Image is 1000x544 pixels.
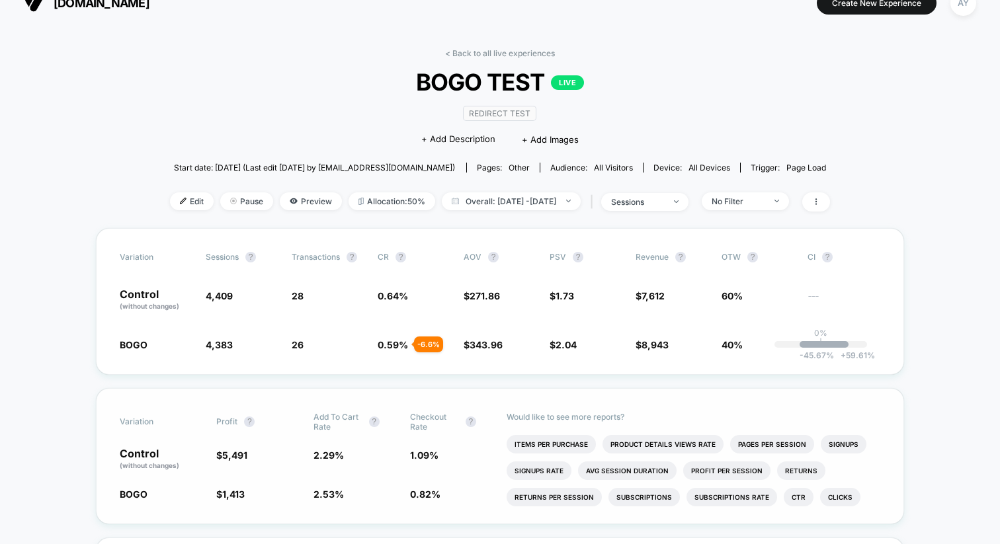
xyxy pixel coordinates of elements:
span: $ [464,339,503,350]
li: Avg Session Duration [578,461,677,480]
span: PSV [550,252,566,262]
button: ? [245,252,256,262]
img: end [674,200,679,203]
span: $ [550,290,574,301]
span: Add To Cart Rate [313,412,362,432]
div: - 6.6 % [414,336,443,352]
span: -45.67 % [800,350,834,360]
p: Control [120,448,203,471]
span: AOV [464,252,481,262]
span: $ [216,488,245,500]
span: + Add Description [421,133,495,146]
button: ? [244,416,255,427]
span: 2.53 % [313,488,344,500]
span: 0.82 % [410,488,440,500]
span: 1,413 [222,488,245,500]
span: 4,409 [206,290,233,301]
span: --- [808,292,880,311]
p: | [819,338,822,348]
li: Product Details Views Rate [603,435,724,453]
span: | [587,192,601,212]
p: Would like to see more reports? [507,412,880,422]
span: 2.29 % [313,449,344,461]
span: 28 [292,290,304,301]
button: ? [488,252,499,262]
span: 8,943 [642,339,669,350]
span: 0.64 % [378,290,408,301]
button: ? [573,252,583,262]
span: All Visitors [594,163,633,173]
li: Profit Per Session [683,461,771,480]
li: Subscriptions Rate [687,488,777,506]
button: ? [347,252,357,262]
span: 1.09 % [410,449,438,461]
span: 4,383 [206,339,233,350]
span: 1.73 [556,290,574,301]
span: 271.86 [470,290,500,301]
span: Redirect Test [463,106,536,121]
span: Variation [120,252,192,262]
img: edit [180,198,187,204]
span: (without changes) [120,461,179,469]
button: ? [747,252,758,262]
span: Preview [280,192,342,210]
span: 26 [292,339,304,350]
span: Checkout Rate [410,412,459,432]
span: 40% [722,339,743,350]
span: Start date: [DATE] (Last edit [DATE] by [EMAIL_ADDRESS][DOMAIN_NAME]) [174,163,455,173]
li: Returns [777,461,825,480]
li: Returns Per Session [507,488,602,506]
span: Allocation: 50% [349,192,435,210]
span: OTW [722,252,794,262]
span: Revenue [636,252,669,262]
button: ? [822,252,833,262]
p: 0% [814,328,827,338]
span: 7,612 [642,290,665,301]
span: CR [378,252,389,262]
div: Pages: [477,163,530,173]
span: Edit [170,192,214,210]
p: Control [120,289,192,311]
img: rebalance [358,198,364,205]
li: Clicks [820,488,860,506]
li: Items Per Purchase [507,435,596,453]
button: ? [369,416,380,427]
span: Device: [643,163,740,173]
span: $ [636,290,665,301]
span: $ [464,290,500,301]
span: 5,491 [222,449,247,461]
a: < Back to all live experiences [445,48,555,58]
img: calendar [452,198,459,204]
li: Subscriptions [608,488,680,506]
button: ? [396,252,406,262]
button: ? [466,416,476,427]
li: Signups [821,435,866,453]
span: + Add Images [522,134,579,145]
span: 59.61 % [834,350,875,360]
div: No Filter [712,196,765,206]
img: end [230,198,237,204]
span: + [841,350,846,360]
span: Profit [216,416,237,426]
span: BOGO TEST [203,68,797,96]
div: Trigger: [751,163,826,173]
p: LIVE [551,75,584,90]
span: $ [636,339,669,350]
span: 60% [722,290,743,301]
li: Ctr [784,488,813,506]
span: (without changes) [120,302,179,310]
span: Pause [220,192,273,210]
span: all devices [688,163,730,173]
span: Variation [120,412,192,432]
button: ? [675,252,686,262]
li: Pages Per Session [730,435,814,453]
img: end [774,200,779,202]
span: CI [808,252,880,262]
span: $ [216,449,247,461]
span: 0.59 % [378,339,408,350]
span: 343.96 [470,339,503,350]
span: BOGO [120,339,147,350]
span: other [509,163,530,173]
div: sessions [611,197,664,207]
span: Page Load [786,163,826,173]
